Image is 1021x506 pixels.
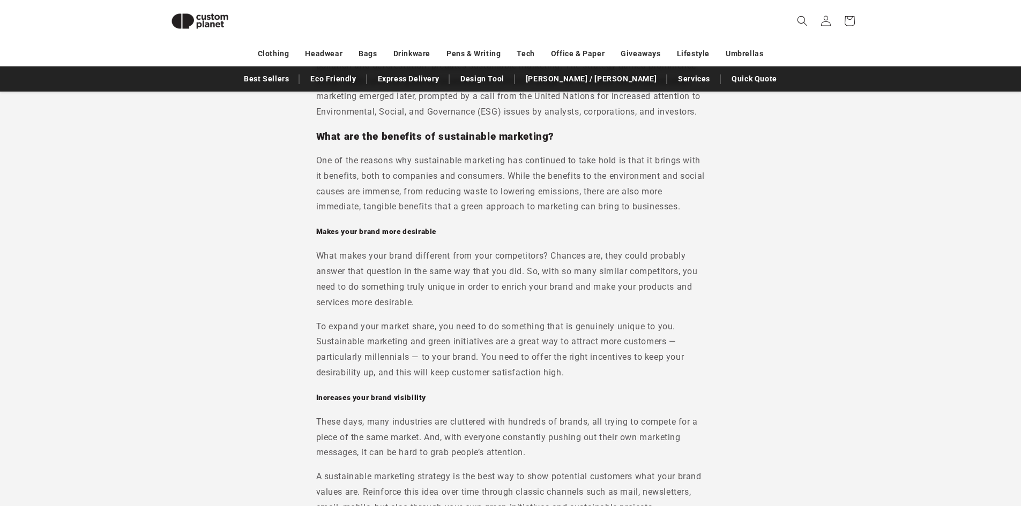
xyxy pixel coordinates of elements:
p: To expand your market share, you need to do something that is genuinely unique to you. Sustainabl... [316,319,705,381]
summary: Search [791,9,814,33]
a: [PERSON_NAME] / [PERSON_NAME] [520,70,662,88]
a: Giveaways [621,44,660,63]
p: What makes your brand different from your competitors? Chances are, they could probably answer th... [316,248,705,310]
a: Services [673,70,716,88]
img: Custom Planet [162,4,237,38]
a: Quick Quote [726,70,782,88]
a: Lifestyle [677,44,710,63]
a: Bags [359,44,377,63]
a: Clothing [258,44,289,63]
a: Best Sellers [239,70,294,88]
a: Pens & Writing [446,44,501,63]
p: One of the reasons why sustainable marketing has continued to take hold is that it brings with it... [316,153,705,215]
a: Tech [517,44,534,63]
iframe: Chat Widget [842,390,1021,506]
h5: Increases your brand visibility [316,393,705,403]
h3: What are the benefits of sustainable marketing? [316,130,705,143]
a: Drinkware [393,44,430,63]
a: Eco Friendly [305,70,361,88]
a: Headwear [305,44,342,63]
h5: Makes your brand more desirable [316,227,705,237]
a: Design Tool [455,70,510,88]
a: Office & Paper [551,44,605,63]
a: Express Delivery [372,70,445,88]
p: These days, many industries are cluttered with hundreds of brands, all trying to compete for a pi... [316,414,705,460]
a: Umbrellas [726,44,763,63]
